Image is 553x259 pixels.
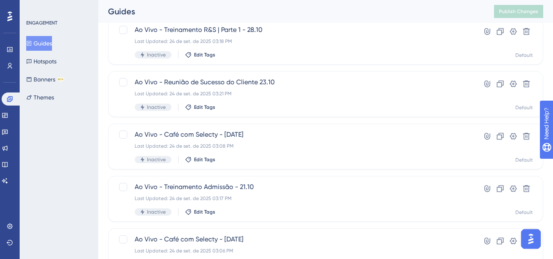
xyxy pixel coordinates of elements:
[135,182,451,192] span: Ao Vivo - Treinamento Admissão - 21.10
[135,25,451,35] span: Ao Vivo - Treinamento R&S | Parte 1 - 28.10
[135,38,451,45] div: Last Updated: 24 de set. de 2025 03:18 PM
[185,104,215,110] button: Edit Tags
[494,5,543,18] button: Publish Changes
[26,72,64,87] button: BannersBETA
[194,104,215,110] span: Edit Tags
[26,90,54,105] button: Themes
[135,248,451,254] div: Last Updated: 24 de set. de 2025 03:06 PM
[519,227,543,251] iframe: UserGuiding AI Assistant Launcher
[135,130,451,140] span: Ao Vivo - Café com Selecty - [DATE]
[147,52,166,58] span: Inactive
[135,234,451,244] span: Ao Vivo - Café com Selecty - [DATE]
[135,195,451,202] div: Last Updated: 24 de set. de 2025 03:17 PM
[194,209,215,215] span: Edit Tags
[515,52,533,59] div: Default
[194,52,215,58] span: Edit Tags
[515,157,533,163] div: Default
[26,36,52,51] button: Guides
[147,156,166,163] span: Inactive
[147,209,166,215] span: Inactive
[135,90,451,97] div: Last Updated: 24 de set. de 2025 03:21 PM
[515,104,533,111] div: Default
[135,77,451,87] span: Ao Vivo - Reunião de Sucesso do Cliente 23.10
[185,52,215,58] button: Edit Tags
[135,143,451,149] div: Last Updated: 24 de set. de 2025 03:08 PM
[26,54,56,69] button: Hotspots
[499,8,538,15] span: Publish Changes
[19,2,51,12] span: Need Help?
[515,209,533,216] div: Default
[185,156,215,163] button: Edit Tags
[108,6,474,17] div: Guides
[185,209,215,215] button: Edit Tags
[57,77,64,81] div: BETA
[194,156,215,163] span: Edit Tags
[26,20,57,26] div: ENGAGEMENT
[147,104,166,110] span: Inactive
